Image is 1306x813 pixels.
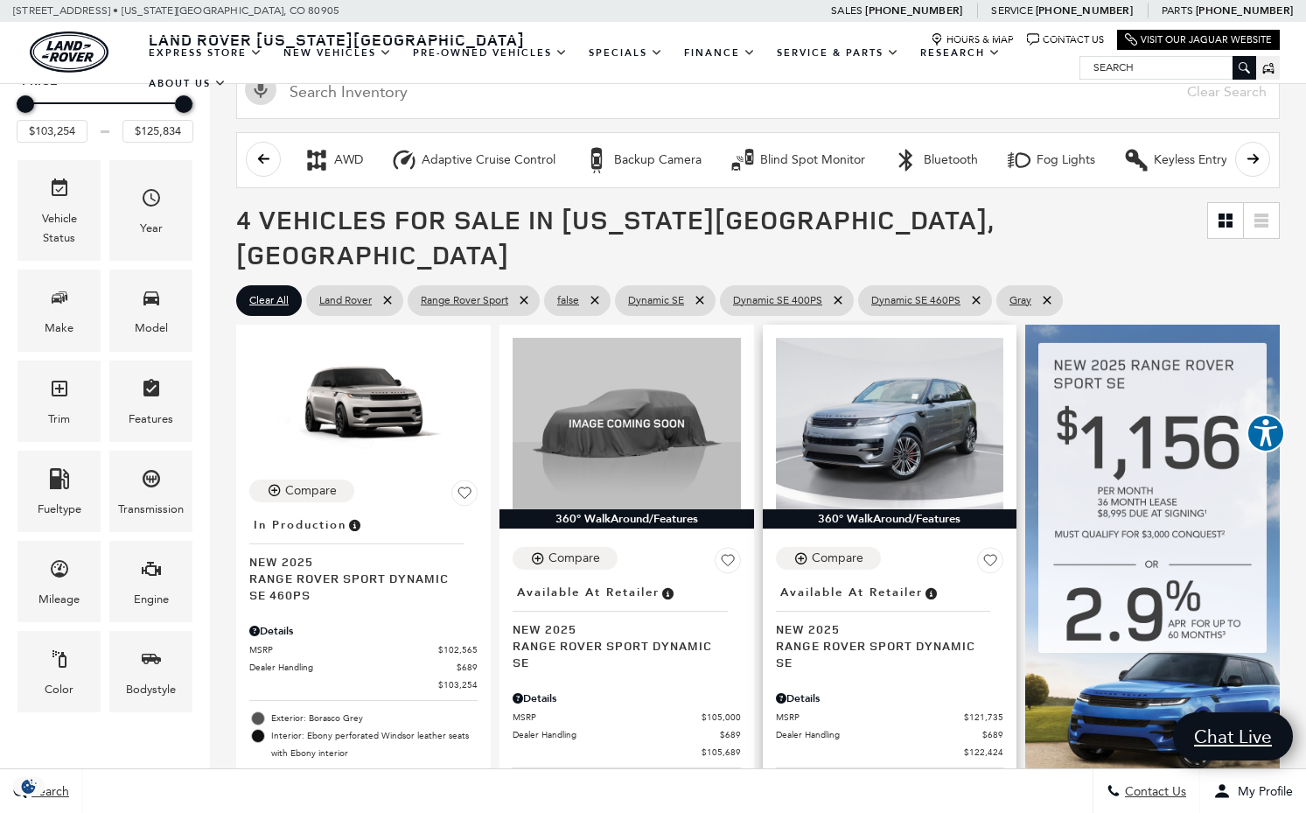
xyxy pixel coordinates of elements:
[776,728,1004,741] a: Dealer Handling $689
[175,95,192,113] div: Maximum Price
[141,464,162,500] span: Transmission
[1247,414,1285,456] aside: Accessibility Help Desk
[578,38,674,68] a: Specials
[249,661,478,674] a: Dealer Handling $689
[628,290,684,312] span: Dynamic SE
[766,38,910,68] a: Service & Parts
[249,338,478,466] img: 2025 LAND ROVER Range Rover Sport Dynamic SE 460PS
[991,4,1032,17] span: Service
[720,728,741,741] span: $689
[438,643,478,656] span: $102,565
[45,680,73,699] div: Color
[249,643,478,656] a: MSRP $102,565
[776,620,991,637] span: New 2025
[964,711,1003,724] span: $121,735
[720,142,875,179] button: Blind Spot MonitorBlind Spot Monitor
[1009,290,1031,312] span: Gray
[1121,784,1186,799] span: Contact Us
[924,152,978,168] div: Bluetooth
[294,142,373,179] button: AWDAWD
[246,142,281,177] button: scroll left
[49,374,70,410] span: Trim
[118,500,184,519] div: Transmission
[1185,725,1281,748] span: Chat Live
[49,554,70,590] span: Mileage
[923,583,939,602] span: Vehicle is in stock and ready for immediate delivery. Due to demand, availability is subject to c...
[9,777,49,795] img: Opt-Out Icon
[1114,142,1237,179] button: Keyless EntryKeyless Entry
[964,746,1003,759] span: $122,424
[776,690,1004,706] div: Pricing Details - Range Rover Sport Dynamic SE
[249,643,438,656] span: MSRP
[557,290,579,312] span: false
[513,728,720,741] span: Dealer Handling
[1162,4,1193,17] span: Parts
[17,451,101,532] div: FueltypeFueltype
[977,547,1003,580] button: Save Vehicle
[129,410,173,429] div: Features
[249,480,354,502] button: Compare Vehicle
[30,32,108,73] a: land-rover
[1006,147,1032,173] div: Fog Lights
[249,661,457,674] span: Dealer Handling
[138,29,535,50] a: Land Rover [US_STATE][GEOGRAPHIC_DATA]
[138,38,273,68] a: EXPRESS STORE
[865,4,962,18] a: [PHONE_NUMBER]
[982,728,1003,741] span: $689
[831,4,863,17] span: Sales
[421,290,508,312] span: Range Rover Sport
[910,38,1011,68] a: Research
[422,152,555,168] div: Adaptive Cruise Control
[702,711,741,724] span: $105,000
[49,464,70,500] span: Fueltype
[31,209,87,248] div: Vehicle Status
[109,631,192,712] div: BodystyleBodystyle
[249,623,478,639] div: Pricing Details - Range Rover Sport Dynamic SE 460PS
[517,583,660,602] span: Available at Retailer
[674,38,766,68] a: Finance
[931,33,1014,46] a: Hours & Map
[438,678,478,691] span: $103,254
[13,4,339,17] a: [STREET_ADDRESS] • [US_STATE][GEOGRAPHIC_DATA], CO 80905
[9,777,49,795] section: Click to Open Cookie Consent Modal
[273,38,402,68] a: New Vehicles
[812,550,863,566] div: Compare
[135,319,168,338] div: Model
[109,270,192,351] div: ModelModel
[109,541,192,622] div: EngineEngine
[451,480,478,513] button: Save Vehicle
[776,547,881,570] button: Compare Vehicle
[513,746,741,759] a: $105,689
[893,147,919,173] div: Bluetooth
[513,728,741,741] a: Dealer Handling $689
[1037,152,1095,168] div: Fog Lights
[513,547,618,570] button: Compare Vehicle
[1154,152,1227,168] div: Keyless Entry
[141,374,162,410] span: Features
[140,219,163,238] div: Year
[319,290,372,312] span: Land Rover
[17,120,87,143] input: Minimum
[17,541,101,622] div: MileageMileage
[45,319,73,338] div: Make
[776,711,1004,724] a: MSRP $121,735
[38,500,81,519] div: Fueltype
[249,678,478,691] a: $103,254
[236,201,994,272] span: 4 Vehicles for Sale in [US_STATE][GEOGRAPHIC_DATA], [GEOGRAPHIC_DATA]
[730,147,756,173] div: Blind Spot Monitor
[17,95,34,113] div: Minimum Price
[141,183,162,219] span: Year
[776,338,1004,509] img: 2025 LAND ROVER Range Rover Sport Dynamic SE
[122,120,193,143] input: Maximum
[17,631,101,712] div: ColorColor
[1080,57,1255,78] input: Search
[660,583,675,602] span: Vehicle is in stock and ready for immediate delivery. Due to demand, availability is subject to c...
[49,283,70,319] span: Make
[457,661,478,674] span: $689
[48,410,70,429] div: Trim
[513,711,702,724] span: MSRP
[780,583,923,602] span: Available at Retailer
[126,680,176,699] div: Bodystyle
[1235,142,1270,177] button: scroll right
[249,290,289,312] span: Clear All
